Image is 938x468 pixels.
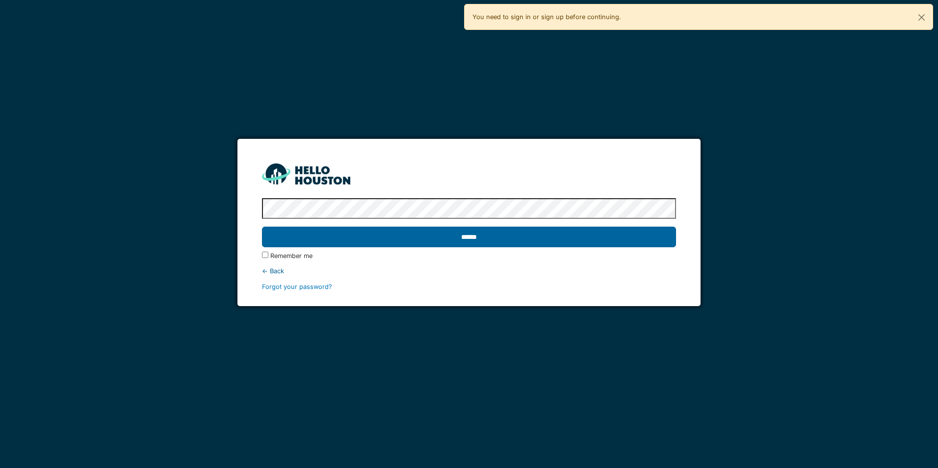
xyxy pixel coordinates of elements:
button: Close [911,4,933,30]
img: HH_line-BYnF2_Hg.png [262,163,350,184]
div: ← Back [262,266,676,276]
div: You need to sign in or sign up before continuing. [464,4,933,30]
label: Remember me [270,251,313,260]
a: Forgot your password? [262,283,332,290]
